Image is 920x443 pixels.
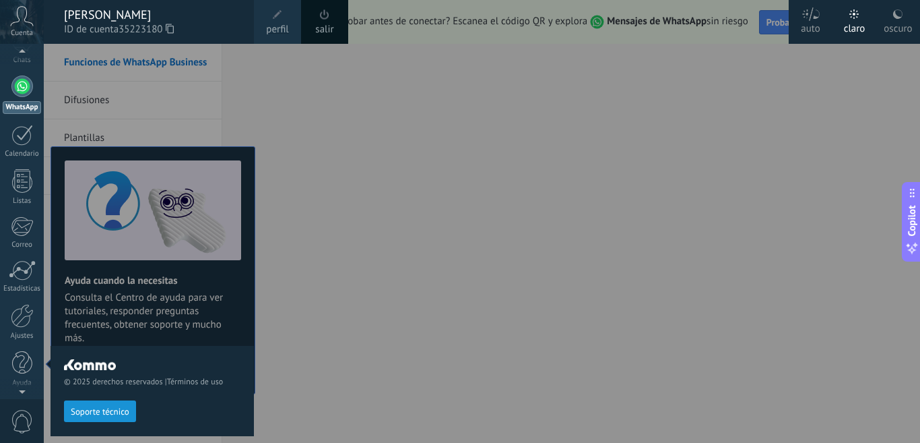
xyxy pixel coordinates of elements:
div: claro [844,9,865,44]
span: ID de cuenta [64,22,240,37]
span: © 2025 derechos reservados | [64,377,240,387]
div: Correo [3,241,42,249]
div: WhatsApp [3,101,41,114]
div: Calendario [3,150,42,158]
span: Cuenta [11,29,33,38]
span: perfil [266,22,288,37]
span: 35223180 [119,22,174,37]
span: Soporte técnico [71,407,129,417]
div: auto [801,9,820,44]
a: salir [315,22,333,37]
div: oscuro [884,9,912,44]
div: [PERSON_NAME] [64,7,240,22]
button: Soporte técnico [64,401,136,422]
div: Estadísticas [3,285,42,293]
a: Términos de uso [167,377,223,387]
a: Soporte técnico [64,406,136,416]
div: Ajustes [3,332,42,341]
span: Copilot [905,205,919,236]
div: Listas [3,197,42,206]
